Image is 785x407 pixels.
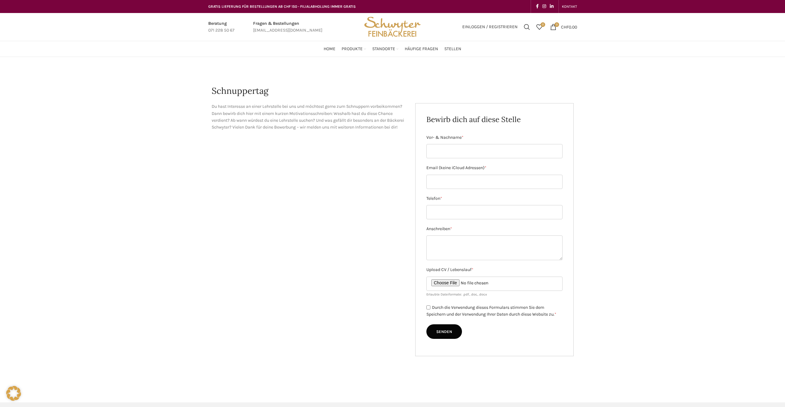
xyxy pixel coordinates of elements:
a: Produkte [342,43,366,55]
span: KONTAKT [562,4,577,9]
a: Infobox link [208,20,235,34]
a: 0 [533,21,546,33]
a: 0 CHF0.00 [547,21,580,33]
a: Facebook social link [534,2,541,11]
span: Produkte [342,46,363,52]
a: Site logo [362,24,423,29]
label: Anschreiben [426,225,563,232]
small: Erlaubte Dateiformate: .pdf, .doc, .docx [426,292,487,296]
span: 0 [541,22,545,27]
input: Senden [426,324,462,339]
label: Telefon [426,195,563,202]
label: Upload CV / Lebenslauf [426,266,563,273]
span: Home [324,46,335,52]
a: Suchen [521,21,533,33]
a: Einloggen / Registrieren [459,21,521,33]
a: Instagram social link [541,2,548,11]
a: Häufige Fragen [405,43,438,55]
label: Vor- & Nachname [426,134,563,141]
div: Main navigation [205,43,580,55]
label: Durch die Verwendung dieses Formulars stimmen Sie dem Speichern und der Verwendung Ihrer Daten du... [426,305,556,317]
span: 0 [554,22,559,27]
p: Du hast Interesse an einer Lehrstelle bei uns und möchtest gerne zum Schnuppern vorbeikommen? Dan... [212,103,406,131]
span: Stellen [444,46,461,52]
a: Standorte [372,43,399,55]
h1: Schnuppertag [212,85,574,97]
span: Häufige Fragen [405,46,438,52]
span: Standorte [372,46,395,52]
span: GRATIS LIEFERUNG FÜR BESTELLUNGEN AB CHF 150 - FILIALABHOLUNG IMMER GRATIS [208,4,356,9]
bdi: 0.00 [561,24,577,29]
a: Stellen [444,43,461,55]
label: Email (keine iCloud Adressen) [426,164,563,171]
span: Einloggen / Registrieren [462,25,518,29]
div: Meine Wunschliste [533,21,546,33]
img: Bäckerei Schwyter [362,13,423,41]
h2: Bewirb dich auf diese Stelle [426,114,563,125]
a: Linkedin social link [548,2,555,11]
a: Infobox link [253,20,322,34]
div: Secondary navigation [559,0,580,13]
a: KONTAKT [562,0,577,13]
span: CHF [561,24,569,29]
a: Home [324,43,335,55]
